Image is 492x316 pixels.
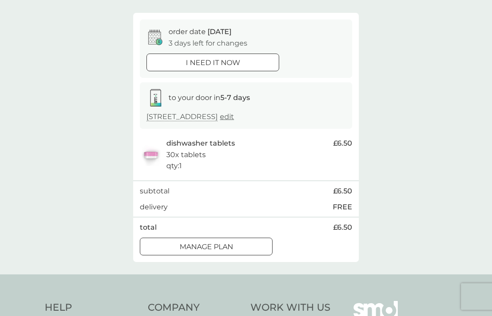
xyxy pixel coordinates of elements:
[169,93,250,102] span: to your door in
[169,38,247,49] p: 3 days left for changes
[333,222,352,233] span: £6.50
[208,27,231,36] span: [DATE]
[333,185,352,197] span: £6.50
[250,301,331,315] h4: Work With Us
[220,112,234,121] a: edit
[140,185,169,197] p: subtotal
[166,138,235,149] p: dishwasher tablets
[140,238,273,255] button: Manage plan
[148,301,242,315] h4: Company
[166,149,206,161] p: 30x tablets
[140,201,168,213] p: delivery
[146,54,279,71] button: i need it now
[169,26,231,38] p: order date
[45,301,139,315] h4: Help
[180,241,233,253] p: Manage plan
[333,201,352,213] p: FREE
[140,222,157,233] p: total
[186,57,240,69] p: i need it now
[166,160,182,172] p: qty : 1
[333,138,352,149] span: £6.50
[220,93,250,102] strong: 5-7 days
